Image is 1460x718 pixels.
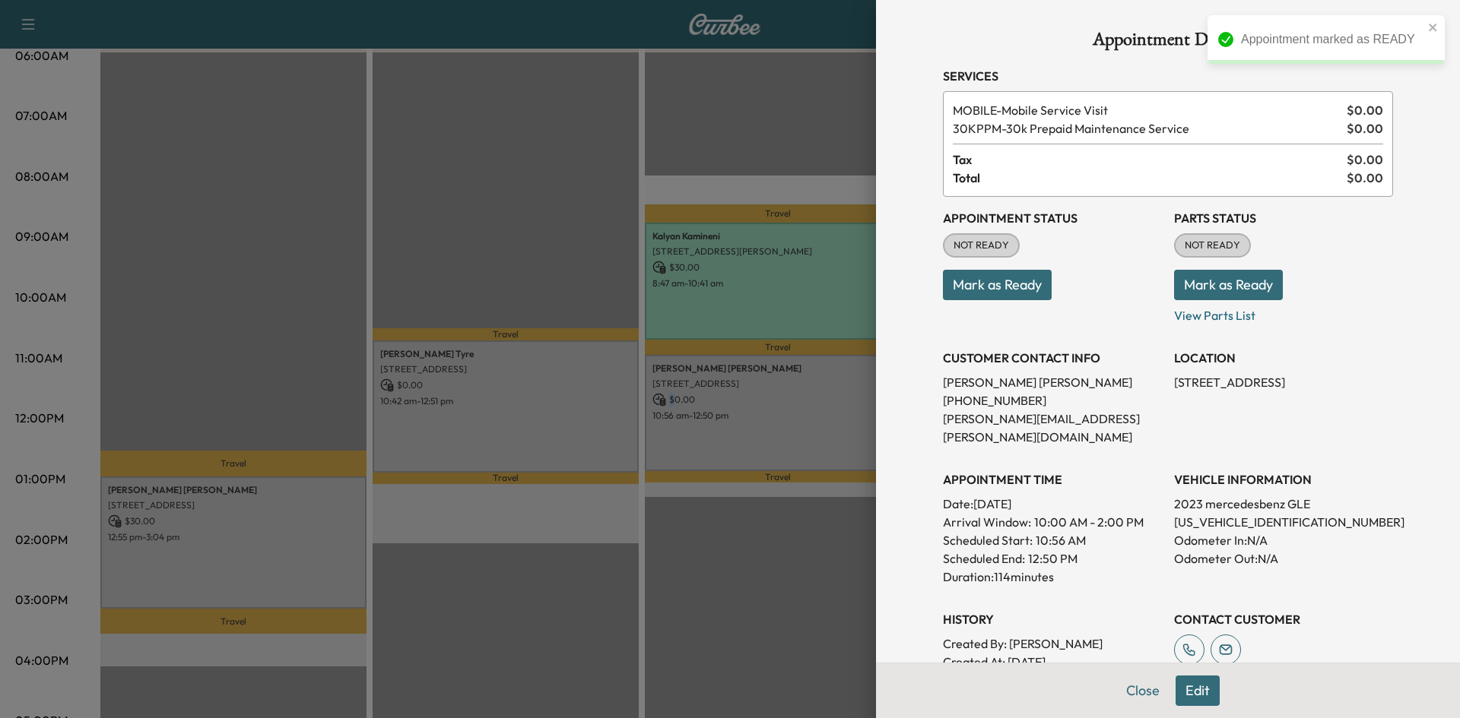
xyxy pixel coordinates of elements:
span: Total [953,169,1347,187]
p: View Parts List [1174,300,1393,324]
h3: Appointment Status [943,209,1162,227]
p: [STREET_ADDRESS] [1174,373,1393,391]
div: Appointment marked as READY [1241,30,1423,49]
span: $ 0.00 [1347,150,1383,169]
h3: LOCATION [1174,349,1393,367]
h3: CUSTOMER CONTACT INFO [943,349,1162,367]
span: NOT READY [1176,238,1249,253]
h3: Parts Status [1174,209,1393,227]
button: Mark as Ready [943,270,1052,300]
p: 2023 mercedesbenz GLE [1174,495,1393,513]
span: 10:00 AM - 2:00 PM [1034,513,1144,531]
span: $ 0.00 [1347,119,1383,138]
button: Mark as Ready [1174,270,1283,300]
span: $ 0.00 [1347,101,1383,119]
button: Close [1116,675,1170,706]
p: Odometer Out: N/A [1174,549,1393,568]
h3: History [943,610,1162,628]
p: Duration: 114 minutes [943,568,1162,586]
p: Created By : [PERSON_NAME] [943,634,1162,653]
h3: VEHICLE INFORMATION [1174,470,1393,489]
span: 30k Prepaid Maintenance Service [953,119,1341,138]
span: Tax [953,150,1347,169]
h3: APPOINTMENT TIME [943,470,1162,489]
p: Odometer In: N/A [1174,531,1393,549]
p: [PHONE_NUMBER] [943,391,1162,410]
h3: CONTACT CUSTOMER [1174,610,1393,628]
button: close [1428,21,1439,33]
p: Scheduled End: [943,549,1025,568]
button: Edit [1176,675,1220,706]
span: Mobile Service Visit [953,101,1341,119]
p: Scheduled Start: [943,531,1033,549]
h1: Appointment Details [943,30,1393,55]
p: Arrival Window: [943,513,1162,531]
span: $ 0.00 [1347,169,1383,187]
p: 12:50 PM [1028,549,1078,568]
h3: Services [943,67,1393,85]
p: [US_VEHICLE_IDENTIFICATION_NUMBER] [1174,513,1393,531]
p: Created At : [DATE] [943,653,1162,671]
p: Date: [DATE] [943,495,1162,513]
p: [PERSON_NAME] [PERSON_NAME] [943,373,1162,391]
p: [PERSON_NAME][EMAIL_ADDRESS][PERSON_NAME][DOMAIN_NAME] [943,410,1162,446]
p: 10:56 AM [1036,531,1086,549]
span: NOT READY [944,238,1018,253]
